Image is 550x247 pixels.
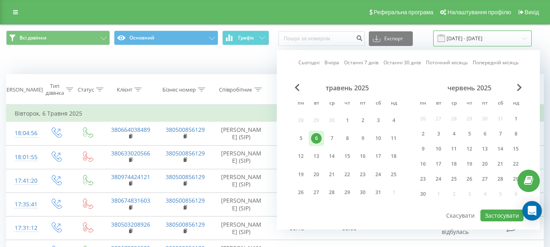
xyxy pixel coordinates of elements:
[271,145,323,169] td: 00:14
[309,149,324,164] div: вт 13 трав 2025 р.
[166,126,205,133] a: 380500856129
[418,189,428,199] div: 30
[166,149,205,157] a: 380500856129
[480,159,490,169] div: 20
[357,98,369,110] abbr: п’ятниця
[311,151,322,162] div: 13
[311,169,322,180] div: 20
[212,169,271,192] td: [PERSON_NAME] (SIP)
[464,144,475,154] div: 12
[326,151,337,162] div: 14
[342,151,353,162] div: 15
[15,149,32,165] div: 18:01:55
[111,197,150,204] a: 380674831603
[373,151,383,162] div: 17
[342,133,353,144] div: 8
[480,129,490,139] div: 6
[166,173,205,181] a: 380500856129
[296,133,306,144] div: 5
[415,128,431,140] div: пн 2 черв 2025 р.
[166,197,205,204] a: 380500856129
[111,173,150,181] a: 380974424121
[508,128,524,140] div: нд 8 черв 2025 р.
[355,185,370,200] div: пт 30 трав 2025 р.
[271,192,323,216] td: 00:18
[388,169,399,180] div: 25
[494,98,506,110] abbr: субота
[326,187,337,198] div: 28
[326,133,337,144] div: 7
[342,115,353,126] div: 1
[341,98,353,110] abbr: четвер
[324,59,339,66] a: Вчора
[166,221,205,228] a: 380500856129
[495,159,506,169] div: 21
[439,221,471,236] span: Розмова не відбулась
[114,31,218,45] button: Основний
[46,83,64,96] div: Тип дзвінка
[511,114,521,124] div: 1
[477,128,493,140] div: пт 6 черв 2025 р.
[78,86,94,93] div: Статус
[432,98,445,110] abbr: вівторок
[415,158,431,170] div: пн 16 черв 2025 р.
[386,113,401,128] div: нд 4 трав 2025 р.
[212,192,271,216] td: [PERSON_NAME] (SIP)
[111,221,150,228] a: 380503208926
[311,187,322,198] div: 27
[388,115,399,126] div: 4
[479,98,491,110] abbr: п’ятниця
[511,174,521,184] div: 29
[431,128,446,140] div: вт 3 черв 2025 р.
[111,149,150,157] a: 380633020566
[480,144,490,154] div: 13
[357,151,368,162] div: 16
[212,216,271,240] td: [PERSON_NAME] (SIP)
[357,133,368,144] div: 9
[296,151,306,162] div: 12
[508,113,524,125] div: нд 1 черв 2025 р.
[298,59,320,66] a: Сьогодні
[511,159,521,169] div: 22
[162,86,196,93] div: Бізнес номер
[340,113,355,128] div: чт 1 трав 2025 р.
[15,220,32,236] div: 17:31:12
[415,188,431,200] div: пн 30 черв 2025 р.
[278,31,365,46] input: Пошук за номером
[293,149,309,164] div: пн 12 трав 2025 р.
[340,185,355,200] div: чт 29 трав 2025 р.
[20,35,46,41] span: Всі дзвінки
[311,133,322,144] div: 6
[525,9,539,15] span: Вихід
[370,185,386,200] div: сб 31 трав 2025 р.
[373,169,383,180] div: 24
[355,149,370,164] div: пт 16 трав 2025 р.
[372,98,384,110] abbr: субота
[473,59,519,66] a: Попередній місяць
[293,84,401,92] div: травень 2025
[386,131,401,146] div: нд 11 трав 2025 р.
[340,167,355,182] div: чт 22 трав 2025 р.
[295,98,307,110] abbr: понеділок
[6,31,110,45] button: Всі дзвінки
[340,149,355,164] div: чт 15 трав 2025 р.
[15,125,32,141] div: 18:04:56
[477,158,493,170] div: пт 20 черв 2025 р.
[310,98,322,110] abbr: вівторок
[508,158,524,170] div: нд 22 черв 2025 р.
[293,167,309,182] div: пн 19 трав 2025 р.
[15,197,32,212] div: 17:35:41
[355,131,370,146] div: пт 9 трав 2025 р.
[431,173,446,185] div: вт 24 черв 2025 р.
[369,31,413,46] button: Експорт
[511,129,521,139] div: 8
[357,187,368,198] div: 30
[493,143,508,155] div: сб 14 черв 2025 р.
[117,86,132,93] div: Клієнт
[342,187,353,198] div: 29
[383,59,421,66] a: Останні 30 днів
[357,169,368,180] div: 23
[446,158,462,170] div: ср 18 черв 2025 р.
[431,143,446,155] div: вт 10 черв 2025 р.
[418,159,428,169] div: 16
